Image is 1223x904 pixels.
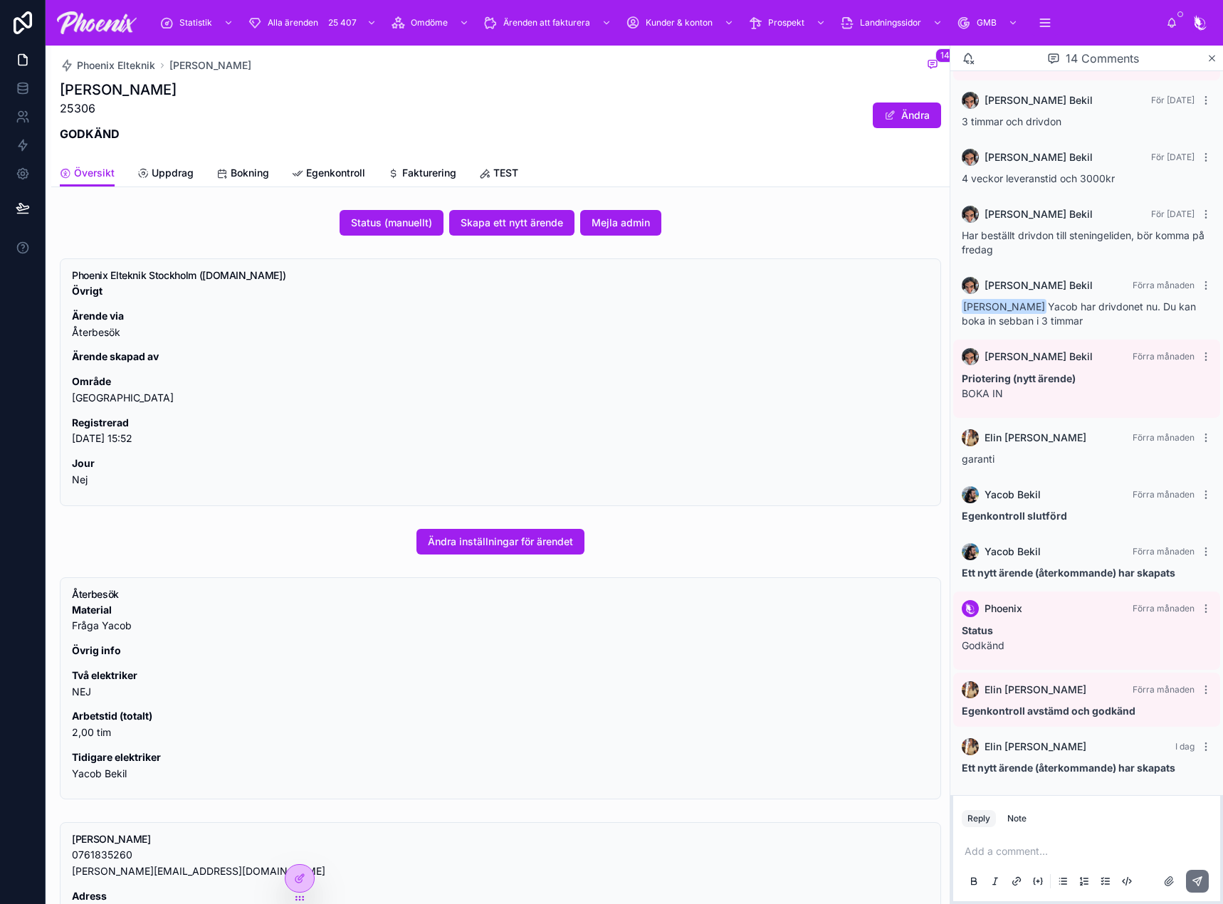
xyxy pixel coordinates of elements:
[72,285,103,297] strong: Övrigt
[72,283,929,488] div: **Övrigt** **Ärende via** Återbesök **Ärende skapad av** **Område** Stockholm **Registrerad** 202...
[962,172,1115,184] span: 4 veckor leveranstid och 3000kr
[74,166,115,180] span: Översikt
[324,14,361,31] div: 25 407
[72,847,929,880] p: 0761835260 [PERSON_NAME][EMAIL_ADDRESS][DOMAIN_NAME]
[72,270,929,280] h5: Phoenix Elteknik Stockholm (phxel.se)
[387,10,476,36] a: Omdöme
[1151,95,1195,105] span: För [DATE]
[977,17,997,28] span: GMB
[962,299,1046,314] span: [PERSON_NAME]
[479,160,518,189] a: TEST
[646,17,713,28] span: Kunder & konton
[231,166,269,180] span: Bokning
[72,374,929,406] p: [GEOGRAPHIC_DATA]
[1151,209,1195,219] span: För [DATE]
[1002,810,1032,827] button: Note
[388,160,456,189] a: Fakturering
[72,375,111,387] strong: Område
[1066,50,1139,67] span: 14 Comments
[72,416,129,429] strong: Registrerad
[985,683,1086,697] span: Elin [PERSON_NAME]
[962,623,1212,653] p: Godkänd
[72,350,159,362] strong: Ärende skapad av
[744,10,833,36] a: Prospekt
[962,762,1175,774] strong: Ett nytt ärende (återkommande) har skapats
[216,160,269,189] a: Bokning
[962,705,1135,717] strong: Egenkontroll avstämd och godkänd
[72,710,152,722] strong: Arbetstid (totalt)
[340,210,443,236] button: Status (manuellt)
[72,750,929,782] p: Yacob Bekil
[985,93,1093,107] span: [PERSON_NAME] Bekil
[155,10,241,36] a: Statistik
[580,210,661,236] button: Mejla admin
[72,669,137,681] strong: Två elektriker
[306,166,365,180] span: Egenkontroll
[860,17,921,28] span: Landningssidor
[985,278,1093,293] span: [PERSON_NAME] Bekil
[179,17,212,28] span: Statistik
[1133,280,1195,290] span: Förra månaden
[72,589,929,599] h5: Återbesök
[962,810,996,827] button: Reply
[985,545,1041,559] span: Yacob Bekil
[924,57,941,74] button: 14
[148,7,1166,38] div: scrollable content
[479,10,619,36] a: Ärenden att fakturera
[461,216,563,230] span: Skapa ett nytt ärende
[592,216,650,230] span: Mejla admin
[962,300,1196,327] span: Yacob har drivdonet nu. Du kan boka in sebban i 3 timmar
[72,457,95,469] strong: Jour
[72,834,929,844] h5: Sebastian Hjärne
[402,166,456,180] span: Fakturering
[985,150,1093,164] span: [PERSON_NAME] Bekil
[243,10,384,36] a: Alla ärenden25 407
[962,453,994,465] span: garanti
[411,17,448,28] span: Omdöme
[962,567,1175,579] strong: Ett nytt ärende (återkommande) har skapats
[985,207,1093,221] span: [PERSON_NAME] Bekil
[60,160,115,187] a: Översikt
[72,890,107,902] strong: Adress
[985,349,1093,364] span: [PERSON_NAME] Bekil
[985,431,1086,445] span: Elin [PERSON_NAME]
[72,602,929,782] div: **Material** Fråga Yacob **Övrig info** **Två elektriker** NEJ **Arbetstid (totalt)** 2,00 tim **...
[1175,741,1195,752] span: I dag
[72,708,929,741] p: 2,00 tim
[962,371,1212,401] p: BOKA IN
[1007,813,1027,824] div: Note
[1133,351,1195,362] span: Förra månaden
[962,624,993,636] strong: Status
[768,17,804,28] span: Prospekt
[985,601,1022,616] span: Phoenix
[503,17,590,28] span: Ärenden att fakturera
[169,58,251,73] span: [PERSON_NAME]
[985,488,1041,502] span: Yacob Bekil
[1133,432,1195,443] span: Förra månaden
[493,166,518,180] span: TEST
[836,10,950,36] a: Landningssidor
[72,310,124,322] strong: Ärende via
[60,80,177,100] h1: [PERSON_NAME]
[962,372,1076,384] strong: Priotering (nytt ärende)
[962,510,1067,522] strong: Egenkontroll slutförd
[416,529,584,555] button: Ändra inställningar för ärendet
[77,58,155,73] span: Phoenix Elteknik
[935,48,955,63] span: 14
[60,100,177,117] p: 25306
[985,740,1086,754] span: Elin [PERSON_NAME]
[60,58,155,73] a: Phoenix Elteknik
[449,210,574,236] button: Skapa ett nytt ärende
[60,127,120,141] strong: GODKÄND
[621,10,741,36] a: Kunder & konton
[1133,603,1195,614] span: Förra månaden
[428,535,573,549] span: Ändra inställningar för ärendet
[1133,489,1195,500] span: Förra månaden
[72,644,121,656] strong: Övrig info
[962,229,1204,256] span: Har beställt drivdon till steningeliden, bör komma på fredag
[873,103,941,128] button: Ändra
[351,216,432,230] span: Status (manuellt)
[1133,546,1195,557] span: Förra månaden
[137,160,194,189] a: Uppdrag
[72,308,929,341] p: Återbesök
